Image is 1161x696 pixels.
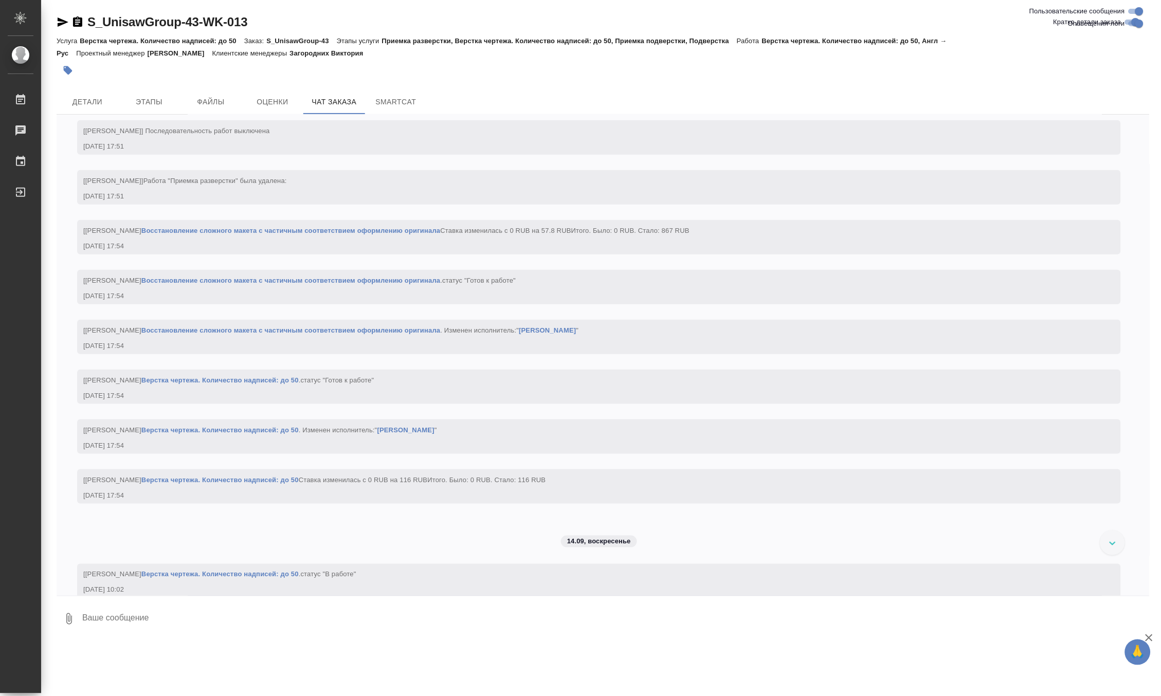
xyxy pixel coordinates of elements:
[377,426,434,434] a: [PERSON_NAME]
[427,476,546,484] span: Итого. Было: 0 RUB. Стало: 116 RUB
[141,326,441,334] a: Восстановление сложного макета с частичным соответствием оформлению оригинала
[76,49,147,57] p: Проектный менеджер
[83,191,1085,202] div: [DATE] 17:51
[63,96,112,108] span: Детали
[289,49,371,57] p: Загородних Виктория
[248,96,297,108] span: Оценки
[1068,19,1125,29] span: Оповещения-логи
[143,177,287,185] span: Работа "Приемка разверстки" была удалена:
[1125,639,1151,665] button: 🙏
[301,571,356,578] span: статус "В работе"
[244,37,266,45] p: Заказ:
[83,585,1085,595] div: [DATE] 10:02
[83,326,578,334] span: [[PERSON_NAME] . Изменен исполнитель:
[141,376,299,384] a: Верстка чертежа. Количество надписей: до 50
[375,426,437,434] span: " "
[83,277,516,284] span: [[PERSON_NAME] .
[83,127,270,135] span: [[PERSON_NAME]] Последовательность работ выключена
[124,96,174,108] span: Этапы
[71,16,84,28] button: Скопировать ссылку
[83,426,437,434] span: [[PERSON_NAME] . Изменен исполнитель:
[301,376,374,384] span: статус "Готов к работе"
[141,571,299,578] a: Верстка чертежа. Количество надписей: до 50
[141,277,441,284] a: Восстановление сложного макета с частичным соответствием оформлению оригинала
[83,241,1085,251] div: [DATE] 17:54
[148,49,212,57] p: [PERSON_NAME]
[737,37,762,45] p: Работа
[83,571,356,578] span: [[PERSON_NAME] .
[83,441,1085,451] div: [DATE] 17:54
[1029,6,1125,16] span: Пользовательские сообщения
[141,476,299,484] a: Верстка чертежа. Количество надписей: до 50
[517,326,579,334] span: " "
[83,291,1085,301] div: [DATE] 17:54
[80,37,244,45] p: Верстка чертежа. Количество надписей: до 50
[141,227,441,234] a: Восстановление сложного макета с частичным соответствием оформлению оригинала
[571,227,690,234] span: Итого. Было: 0 RUB. Стало: 867 RUB
[87,15,247,29] a: S_UnisawGroup-43-WK-013
[83,141,1085,152] div: [DATE] 17:51
[57,16,69,28] button: Скопировать ссылку для ЯМессенджера
[442,277,516,284] span: статус "Готов к работе"
[186,96,235,108] span: Файлы
[83,391,1085,401] div: [DATE] 17:54
[83,476,546,484] span: [[PERSON_NAME] Ставка изменилась с 0 RUB на 116 RUB
[310,96,359,108] span: Чат заказа
[212,49,290,57] p: Клиентские менеджеры
[83,490,1085,501] div: [DATE] 17:54
[57,59,79,82] button: Добавить тэг
[83,227,690,234] span: [[PERSON_NAME] Ставка изменилась с 0 RUB на 57.8 RUB
[266,37,336,45] p: S_UnisawGroup-43
[83,341,1085,351] div: [DATE] 17:54
[57,37,80,45] p: Услуга
[567,536,631,546] p: 14.09, воскресенье
[519,326,576,334] a: [PERSON_NAME]
[83,177,287,185] span: [[PERSON_NAME]]
[337,37,382,45] p: Этапы услуги
[1129,642,1147,663] span: 🙏
[371,96,421,108] span: SmartCat
[83,376,374,384] span: [[PERSON_NAME] .
[141,426,299,434] a: Верстка чертежа. Количество надписей: до 50
[382,37,737,45] p: Приемка разверстки, Верстка чертежа. Количество надписей: до 50, Приемка подверстки, Подверстка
